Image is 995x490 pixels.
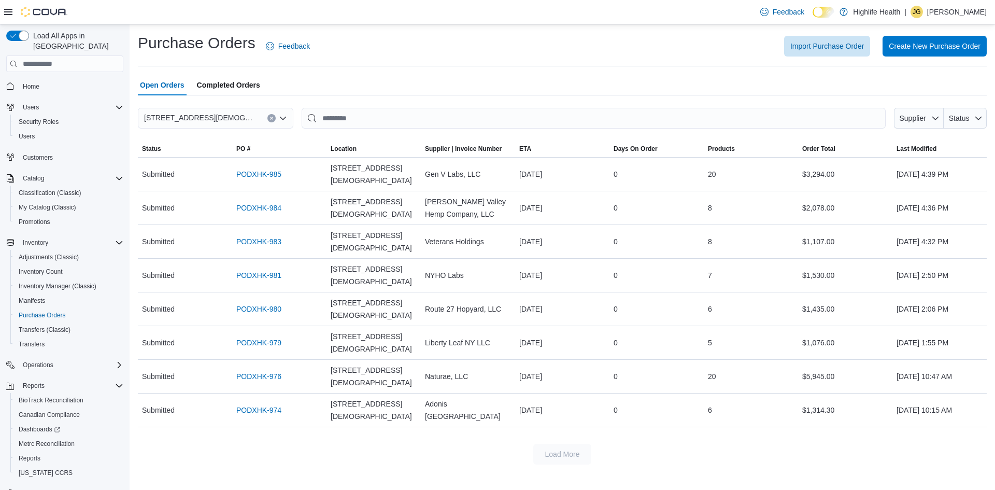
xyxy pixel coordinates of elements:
button: Reports [19,380,49,392]
span: Home [19,79,123,92]
button: Reports [2,379,127,393]
div: $1,107.00 [798,231,892,252]
a: Canadian Compliance [15,409,84,421]
span: [STREET_ADDRESS][DEMOGRAPHIC_DATA] [331,229,417,254]
span: BioTrack Reconciliation [19,396,83,404]
span: Supplier [900,114,926,122]
div: Location [331,145,357,153]
a: Transfers (Classic) [15,324,75,336]
span: BioTrack Reconciliation [15,394,123,407]
p: Highlife Health [853,6,900,18]
span: Canadian Compliance [15,409,123,421]
a: PODXHK-974 [236,404,281,416]
span: Inventory [19,236,123,249]
span: Operations [19,359,123,371]
span: Submitted [142,303,175,315]
span: Inventory Manager (Classic) [15,280,123,292]
button: [US_STATE] CCRS [10,466,127,480]
span: Users [23,103,39,111]
span: Inventory Count [19,268,63,276]
span: Import Purchase Order [790,41,864,51]
div: NYHO Labs [421,265,515,286]
button: Reports [10,451,127,466]
button: Users [2,100,127,115]
button: Inventory Manager (Classic) [10,279,127,293]
div: Jennifer Gierum [911,6,923,18]
span: Inventory Count [15,265,123,278]
span: [STREET_ADDRESS][DEMOGRAPHIC_DATA] [331,263,417,288]
button: Open list of options [279,114,287,122]
button: Users [10,129,127,144]
a: Users [15,130,39,143]
span: Operations [23,361,53,369]
div: [DATE] 10:15 AM [892,400,987,421]
span: Users [15,130,123,143]
div: [DATE] [515,231,609,252]
div: [DATE] [515,299,609,319]
div: $1,435.00 [798,299,892,319]
span: [STREET_ADDRESS][DEMOGRAPHIC_DATA] [331,162,417,187]
button: Inventory [2,235,127,250]
a: Feedback [756,2,808,22]
button: Clear input [267,114,276,122]
div: Liberty Leaf NY LLC [421,332,515,353]
span: Status [949,114,970,122]
span: Load All Apps in [GEOGRAPHIC_DATA] [29,31,123,51]
button: Promotions [10,215,127,229]
span: [STREET_ADDRESS][DEMOGRAPHIC_DATA] [144,111,257,124]
span: 0 [614,303,618,315]
input: This is a search bar. After typing your query, hit enter to filter the results lower in the page. [302,108,886,129]
span: Manifests [15,295,123,307]
span: Transfers (Classic) [19,326,70,334]
button: Catalog [19,172,48,185]
span: [STREET_ADDRESS][DEMOGRAPHIC_DATA] [331,364,417,389]
a: PODXHK-985 [236,168,281,180]
span: 0 [614,404,618,416]
div: $1,530.00 [798,265,892,286]
span: 0 [614,168,618,180]
a: My Catalog (Classic) [15,201,80,214]
a: Transfers [15,338,49,351]
span: Manifests [19,297,45,305]
button: Products [704,141,798,157]
a: Dashboards [15,423,64,436]
div: [DATE] 4:32 PM [892,231,987,252]
h1: Purchase Orders [138,33,255,53]
span: Adjustments (Classic) [19,253,79,261]
span: Users [19,101,123,114]
span: Adjustments (Classic) [15,251,123,263]
button: Transfers [10,337,127,352]
span: Washington CCRS [15,467,123,479]
div: $1,076.00 [798,332,892,353]
button: Home [2,78,127,93]
div: [DATE] [515,366,609,387]
button: Create New Purchase Order [883,36,987,57]
button: BioTrack Reconciliation [10,393,127,408]
span: PO # [236,145,250,153]
button: Metrc Reconciliation [10,437,127,451]
span: 0 [614,337,618,349]
span: 8 [708,235,712,248]
a: PODXHK-981 [236,269,281,282]
a: PODXHK-984 [236,202,281,214]
span: Submitted [142,202,175,214]
span: Classification (Classic) [15,187,123,199]
span: Home [23,82,39,91]
div: [DATE] 1:55 PM [892,332,987,353]
span: Load More [545,449,580,459]
div: [DATE] [515,400,609,421]
button: Users [19,101,43,114]
a: Feedback [262,36,314,57]
span: Security Roles [19,118,59,126]
span: Promotions [19,218,50,226]
span: My Catalog (Classic) [15,201,123,214]
span: 5 [708,337,712,349]
span: Reports [23,382,45,390]
button: Supplier | Invoice Number [421,141,515,157]
button: Status [138,141,232,157]
a: PODXHK-979 [236,337,281,349]
span: Customers [23,153,53,162]
span: Status [142,145,161,153]
span: Transfers (Classic) [15,324,123,336]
